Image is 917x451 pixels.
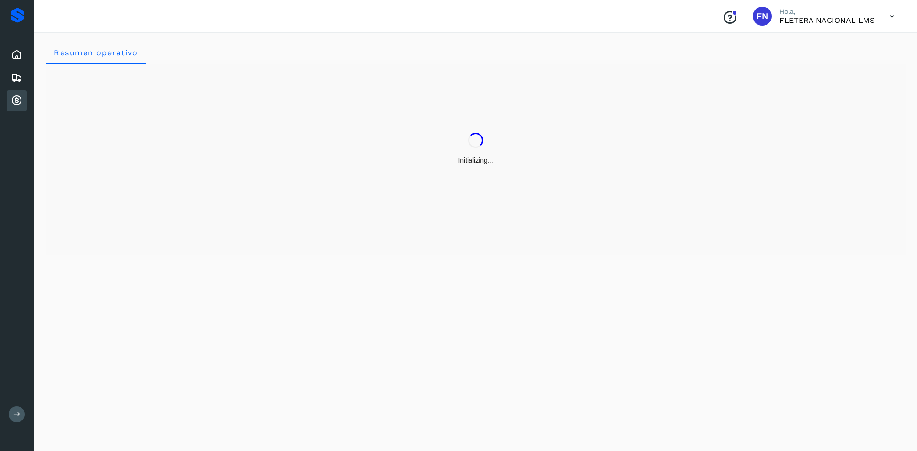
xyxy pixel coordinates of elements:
span: Resumen operativo [53,48,138,57]
p: FLETERA NACIONAL LMS [779,16,874,25]
div: Cuentas por cobrar [7,90,27,111]
p: Hola, [779,8,874,16]
div: Inicio [7,44,27,65]
div: Embarques [7,67,27,88]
